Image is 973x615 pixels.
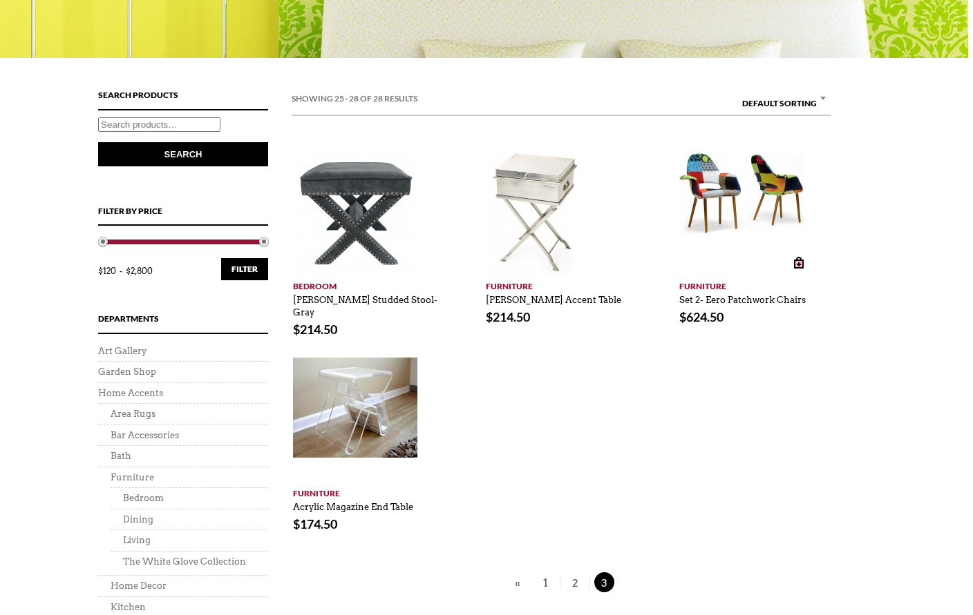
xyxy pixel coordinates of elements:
span: 2 [565,572,585,592]
a: Area Rugs [111,409,155,419]
span: $ [679,309,686,324]
input: Search products… [98,117,220,132]
a: Art Gallery [98,346,147,356]
a: Home Decor [111,580,167,591]
div: Price: — [98,258,268,285]
a: Bath [111,451,131,461]
a: Bar Accessories [111,430,179,440]
a: Add to cart: “Set 2- Eero Patchwork Chairs” [786,251,811,275]
button: Search [98,142,268,166]
a: Furniture [486,275,636,293]
a: Kitchen [111,602,146,612]
em: Showing 25–28 of 28 results [292,92,417,106]
h4: Filter by price [98,204,268,226]
span: Default sorting [737,90,831,109]
a: Furniture [293,482,443,500]
a: 2 [560,576,589,589]
span: $ [486,309,493,324]
span: 3 [594,572,614,592]
bdi: 214.50 [486,309,530,324]
a: Set 2- Eero Patchwork Chairs [679,288,806,306]
span: $120 [98,266,126,276]
a: Living [123,535,151,545]
bdi: 214.50 [293,322,337,337]
span: Default sorting [737,90,831,117]
a: The White Glove Collection [123,556,246,567]
a: Garden Shop [98,367,156,377]
h4: Departments [98,312,268,334]
h4: Search Products [98,88,268,110]
span: $ [293,516,300,531]
bdi: 174.50 [293,516,337,531]
a: Bedroom [123,493,164,503]
span: $ [293,322,300,337]
a: [PERSON_NAME] Studded Stool- Gray [293,288,437,318]
span: $2,800 [126,266,153,276]
a: [PERSON_NAME] Accent Table [486,288,621,306]
a: Dining [123,514,153,525]
a: Home Accents [98,388,163,398]
a: Furniture [679,275,829,293]
span: 1 [535,572,556,592]
bdi: 624.50 [679,309,724,324]
a: Furniture [111,472,154,482]
button: Filter [221,258,268,280]
a: Acrylic Magazine End Table [293,495,413,513]
a: 1 [531,576,560,589]
a: « [511,574,524,592]
a: Bedroom [293,275,443,293]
